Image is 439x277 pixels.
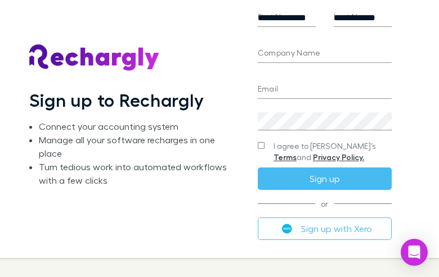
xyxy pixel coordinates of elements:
[274,140,392,163] span: I agree to [PERSON_NAME]’s and
[39,120,239,133] li: Connect your accounting system
[39,133,239,160] li: Manage all your software recharges in one place
[274,152,297,162] a: Terms
[313,152,364,162] a: Privacy Policy.
[258,167,392,190] button: Sign up
[401,239,428,266] div: Open Intercom Messenger
[258,217,392,240] button: Sign up with Xero
[39,160,239,187] li: Turn tedious work into automated workflows with a few clicks
[282,224,292,234] img: Xero's logo
[29,89,204,111] h1: Sign up to Rechargly
[29,44,160,71] img: Rechargly's Logo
